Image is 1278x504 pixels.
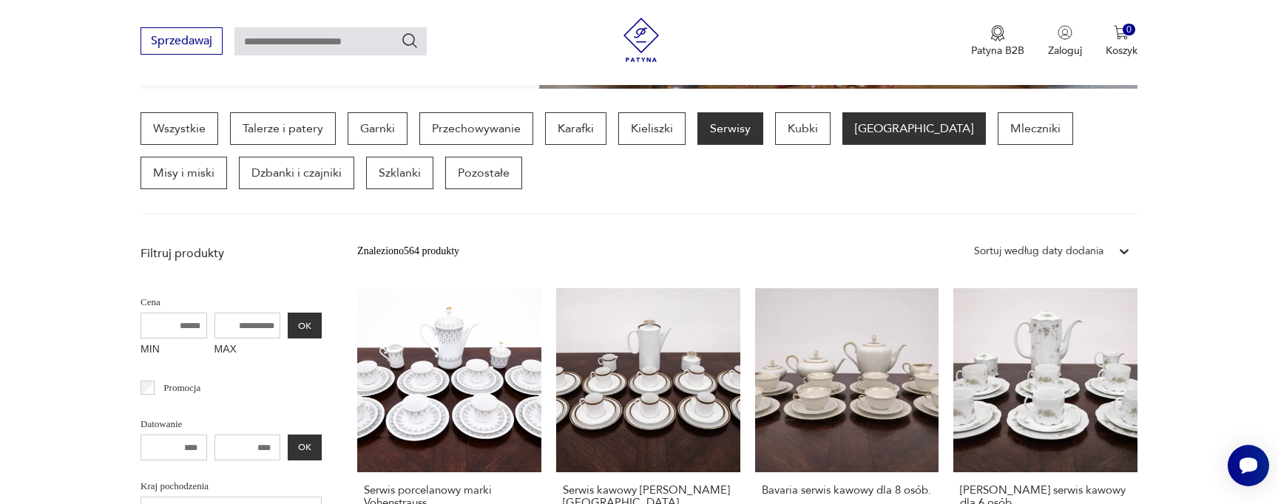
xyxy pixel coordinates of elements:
[775,112,831,145] a: Kubki
[974,243,1103,259] div: Sortuj według daty dodania
[545,112,606,145] a: Karafki
[998,112,1073,145] a: Mleczniki
[141,416,322,432] p: Datowanie
[1058,25,1072,40] img: Ikonka użytkownika
[141,294,322,310] p: Cena
[348,112,408,145] a: Garnki
[163,380,200,396] p: Promocja
[366,157,433,189] a: Szklanki
[697,112,763,145] a: Serwisy
[445,157,522,189] a: Pozostałe
[1048,25,1082,58] button: Zaloguj
[971,25,1024,58] button: Patyna B2B
[230,112,336,145] a: Talerze i patery
[1228,445,1269,486] iframe: Smartsupp widget button
[1048,44,1082,58] p: Zaloguj
[971,44,1024,58] p: Patyna B2B
[357,243,459,259] div: Znaleziono 564 produkty
[214,338,281,362] label: MAX
[762,484,933,497] h3: Bavaria serwis kawowy dla 8 osób.
[618,112,686,145] a: Kieliszki
[842,112,986,145] a: [GEOGRAPHIC_DATA]
[1106,25,1137,58] button: 0Koszyk
[141,27,223,55] button: Sprzedawaj
[990,25,1005,41] img: Ikona medalu
[141,112,218,145] a: Wszystkie
[401,32,419,50] button: Szukaj
[288,435,322,460] button: OK
[141,338,207,362] label: MIN
[1106,44,1137,58] p: Koszyk
[141,245,322,262] p: Filtruj produkty
[288,313,322,338] button: OK
[141,37,223,47] a: Sprzedawaj
[419,112,533,145] a: Przechowywanie
[971,25,1024,58] a: Ikona medaluPatyna B2B
[141,157,227,189] a: Misy i miski
[141,478,322,494] p: Kraj pochodzenia
[1114,25,1129,40] img: Ikona koszyka
[619,18,663,62] img: Patyna - sklep z meblami i dekoracjami vintage
[1123,24,1135,36] div: 0
[239,157,354,189] a: Dzbanki i czajniki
